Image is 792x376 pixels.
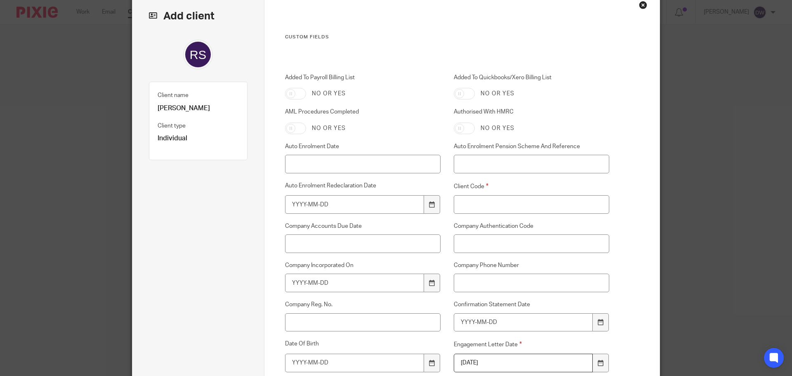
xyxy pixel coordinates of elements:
[285,274,424,292] input: YYYY-MM-DD
[454,354,593,372] input: Use the arrow keys to pick a date
[454,313,593,332] input: YYYY-MM-DD
[285,34,610,40] h3: Custom fields
[158,134,239,143] p: Individual
[285,354,424,372] input: YYYY-MM-DD
[454,142,610,151] label: Auto Enrolment Pension Scheme And Reference
[454,73,610,82] label: Added To Quickbooks/Xero Billing List
[285,195,424,214] input: YYYY-MM-DD
[454,261,610,270] label: Company Phone Number
[481,124,514,132] label: No or yes
[285,182,441,191] label: Auto Enrolment Redeclaration Date
[285,142,441,151] label: Auto Enrolment Date
[285,108,441,116] label: AML Procedures Completed
[158,122,186,130] label: Client type
[183,40,213,69] img: svg%3E
[285,222,441,230] label: Company Accounts Due Date
[312,90,346,98] label: No or yes
[454,340,610,349] label: Engagement Letter Date
[454,300,610,309] label: Confirmation Statement Date
[285,261,441,270] label: Company Incorporated On
[454,108,610,116] label: Authorised With HMRC
[454,222,610,230] label: Company Authentication Code
[158,91,189,99] label: Client name
[285,73,441,82] label: Added To Payroll Billing List
[285,340,441,349] label: Date Of Birth
[454,182,610,191] label: Client Code
[149,9,247,23] h2: Add client
[481,90,514,98] label: No or yes
[312,124,346,132] label: No or yes
[158,104,239,113] p: [PERSON_NAME]
[285,300,441,309] label: Company Reg. No.
[639,1,647,9] div: Close this dialog window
